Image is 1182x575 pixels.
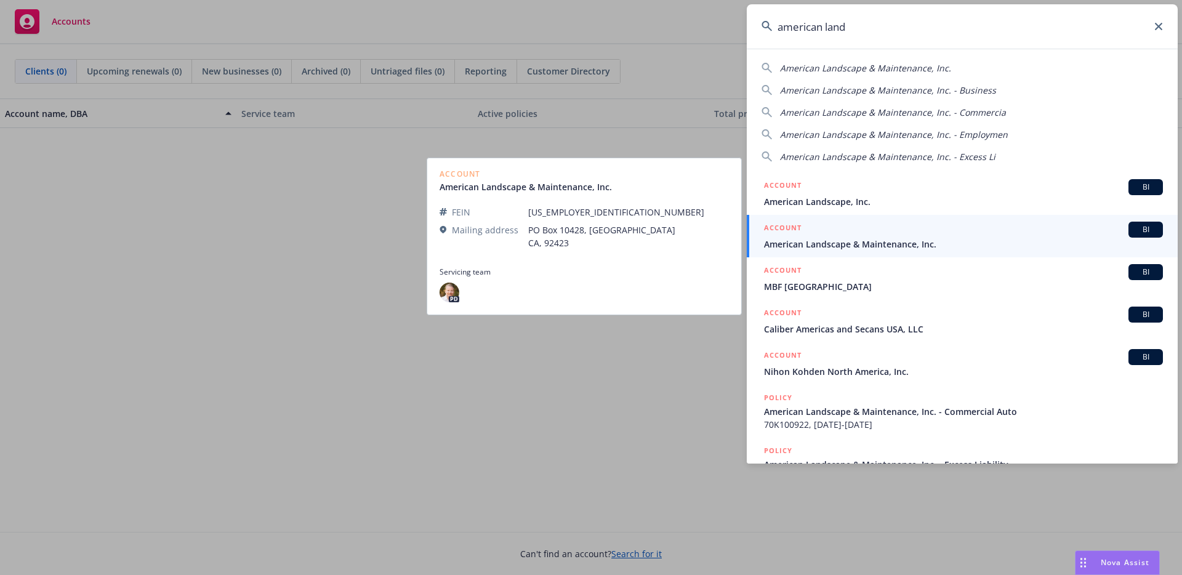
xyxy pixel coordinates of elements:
[764,405,1163,418] span: American Landscape & Maintenance, Inc. - Commercial Auto
[747,438,1178,491] a: POLICYAmerican Landscape & Maintenance, Inc. - Excess Liability
[747,257,1178,300] a: ACCOUNTBIMBF [GEOGRAPHIC_DATA]
[1133,224,1158,235] span: BI
[764,349,802,364] h5: ACCOUNT
[747,172,1178,215] a: ACCOUNTBIAmerican Landscape, Inc.
[780,62,951,74] span: American Landscape & Maintenance, Inc.
[780,129,1008,140] span: American Landscape & Maintenance, Inc. - Employmen
[764,444,792,457] h5: POLICY
[764,264,802,279] h5: ACCOUNT
[747,4,1178,49] input: Search...
[764,280,1163,293] span: MBF [GEOGRAPHIC_DATA]
[764,179,802,194] h5: ACCOUNT
[1133,267,1158,278] span: BI
[780,84,996,96] span: American Landscape & Maintenance, Inc. - Business
[764,195,1163,208] span: American Landscape, Inc.
[764,323,1163,336] span: Caliber Americas and Secans USA, LLC
[780,151,995,163] span: American Landscape & Maintenance, Inc. - Excess Li
[780,107,1006,118] span: American Landscape & Maintenance, Inc. - Commercia
[747,385,1178,438] a: POLICYAmerican Landscape & Maintenance, Inc. - Commercial Auto70K100922, [DATE]-[DATE]
[747,215,1178,257] a: ACCOUNTBIAmerican Landscape & Maintenance, Inc.
[1133,309,1158,320] span: BI
[747,342,1178,385] a: ACCOUNTBINihon Kohden North America, Inc.
[747,300,1178,342] a: ACCOUNTBICaliber Americas and Secans USA, LLC
[764,238,1163,251] span: American Landscape & Maintenance, Inc.
[1075,550,1160,575] button: Nova Assist
[764,222,802,236] h5: ACCOUNT
[764,392,792,404] h5: POLICY
[1101,557,1149,568] span: Nova Assist
[1075,551,1091,574] div: Drag to move
[1133,182,1158,193] span: BI
[764,418,1163,431] span: 70K100922, [DATE]-[DATE]
[764,307,802,321] h5: ACCOUNT
[764,458,1163,471] span: American Landscape & Maintenance, Inc. - Excess Liability
[1133,352,1158,363] span: BI
[764,365,1163,378] span: Nihon Kohden North America, Inc.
